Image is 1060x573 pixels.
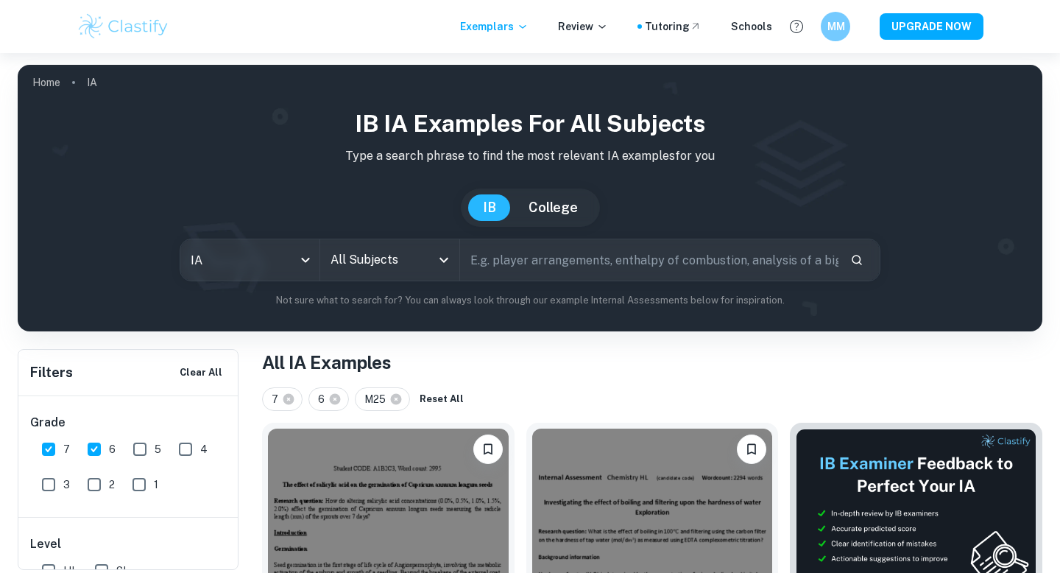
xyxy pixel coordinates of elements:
[200,441,208,457] span: 4
[262,387,303,411] div: 7
[434,250,454,270] button: Open
[109,441,116,457] span: 6
[308,387,349,411] div: 6
[32,72,60,93] a: Home
[30,362,73,383] h6: Filters
[63,441,70,457] span: 7
[30,535,227,553] h6: Level
[77,12,170,41] img: Clastify logo
[29,147,1031,165] p: Type a search phrase to find the most relevant IA examples for you
[18,65,1042,331] img: profile cover
[416,388,467,410] button: Reset All
[880,13,983,40] button: UPGRADE NOW
[154,477,158,493] span: 1
[731,18,772,35] a: Schools
[87,74,97,91] p: IA
[645,18,702,35] a: Tutoring
[827,18,844,35] h6: MM
[364,391,392,407] span: M25
[460,18,529,35] p: Exemplars
[176,362,226,384] button: Clear All
[272,391,285,407] span: 7
[784,14,809,39] button: Help and Feedback
[262,349,1042,376] h1: All IA Examples
[355,387,410,411] div: M25
[473,435,503,464] button: Bookmark
[821,12,850,41] button: MM
[844,247,869,273] button: Search
[468,194,511,221] button: IB
[109,477,115,493] span: 2
[30,414,227,432] h6: Grade
[558,18,608,35] p: Review
[318,391,331,407] span: 6
[737,435,766,464] button: Bookmark
[155,441,161,457] span: 5
[514,194,593,221] button: College
[180,239,319,281] div: IA
[63,477,70,493] span: 3
[29,106,1031,141] h1: IB IA examples for all subjects
[460,239,838,281] input: E.g. player arrangements, enthalpy of combustion, analysis of a big city...
[29,293,1031,308] p: Not sure what to search for? You can always look through our example Internal Assessments below f...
